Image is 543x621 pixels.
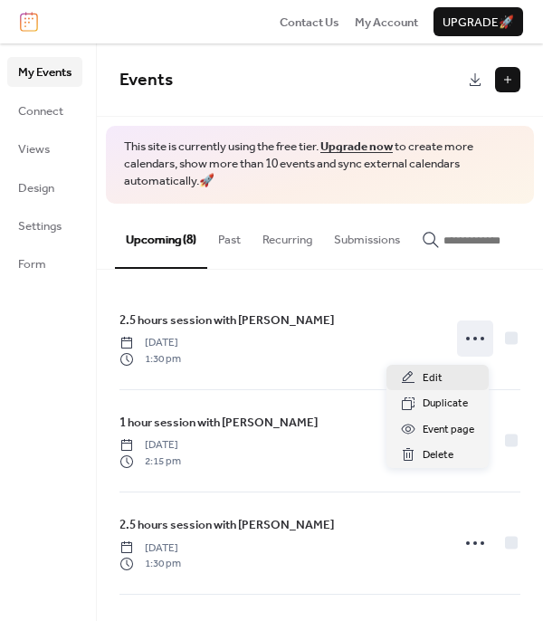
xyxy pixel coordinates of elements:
[115,204,207,269] button: Upcoming (8)
[280,14,339,32] span: Contact Us
[20,12,38,32] img: logo
[119,63,173,97] span: Events
[323,204,411,267] button: Submissions
[423,395,468,413] span: Duplicate
[18,255,46,273] span: Form
[119,556,181,572] span: 1:30 pm
[119,516,334,534] span: 2.5 hours session with [PERSON_NAME]
[18,63,71,81] span: My Events
[7,57,82,86] a: My Events
[423,421,474,439] span: Event page
[280,13,339,31] a: Contact Us
[18,140,50,158] span: Views
[119,413,318,433] a: 1 hour session with [PERSON_NAME]
[119,454,181,470] span: 2:15 pm
[7,211,82,240] a: Settings
[124,139,516,190] span: This site is currently using the free tier. to create more calendars, show more than 10 events an...
[320,135,393,158] a: Upgrade now
[423,446,453,464] span: Delete
[119,310,334,330] a: 2.5 hours session with [PERSON_NAME]
[7,134,82,163] a: Views
[423,369,443,387] span: Edit
[119,311,334,330] span: 2.5 hours session with [PERSON_NAME]
[119,351,181,368] span: 1:30 pm
[207,204,252,267] button: Past
[18,102,63,120] span: Connect
[252,204,323,267] button: Recurring
[119,515,334,535] a: 2.5 hours session with [PERSON_NAME]
[119,437,181,454] span: [DATE]
[443,14,514,32] span: Upgrade 🚀
[119,335,181,351] span: [DATE]
[119,414,318,432] span: 1 hour session with [PERSON_NAME]
[7,96,82,125] a: Connect
[18,179,54,197] span: Design
[7,249,82,278] a: Form
[355,14,418,32] span: My Account
[355,13,418,31] a: My Account
[119,540,181,557] span: [DATE]
[7,173,82,202] a: Design
[18,217,62,235] span: Settings
[433,7,523,36] button: Upgrade🚀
